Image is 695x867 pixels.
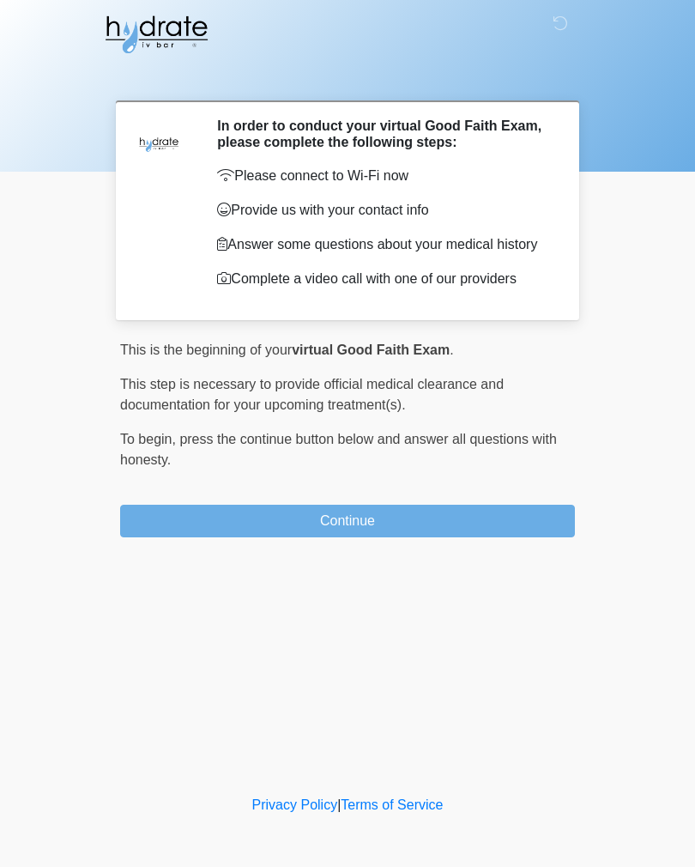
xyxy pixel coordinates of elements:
[120,343,292,357] span: This is the beginning of your
[337,797,341,812] a: |
[341,797,443,812] a: Terms of Service
[292,343,450,357] strong: virtual Good Faith Exam
[103,13,209,56] img: Hydrate IV Bar - Fort Collins Logo
[120,432,179,446] span: To begin,
[133,118,184,169] img: Agent Avatar
[217,118,549,150] h2: In order to conduct your virtual Good Faith Exam, please complete the following steps:
[107,62,588,94] h1: ‎ ‎ ‎
[217,234,549,255] p: Answer some questions about your medical history
[217,200,549,221] p: Provide us with your contact info
[120,377,504,412] span: This step is necessary to provide official medical clearance and documentation for your upcoming ...
[120,505,575,537] button: Continue
[450,343,453,357] span: .
[120,432,557,467] span: press the continue button below and answer all questions with honesty.
[217,269,549,289] p: Complete a video call with one of our providers
[252,797,338,812] a: Privacy Policy
[217,166,549,186] p: Please connect to Wi-Fi now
